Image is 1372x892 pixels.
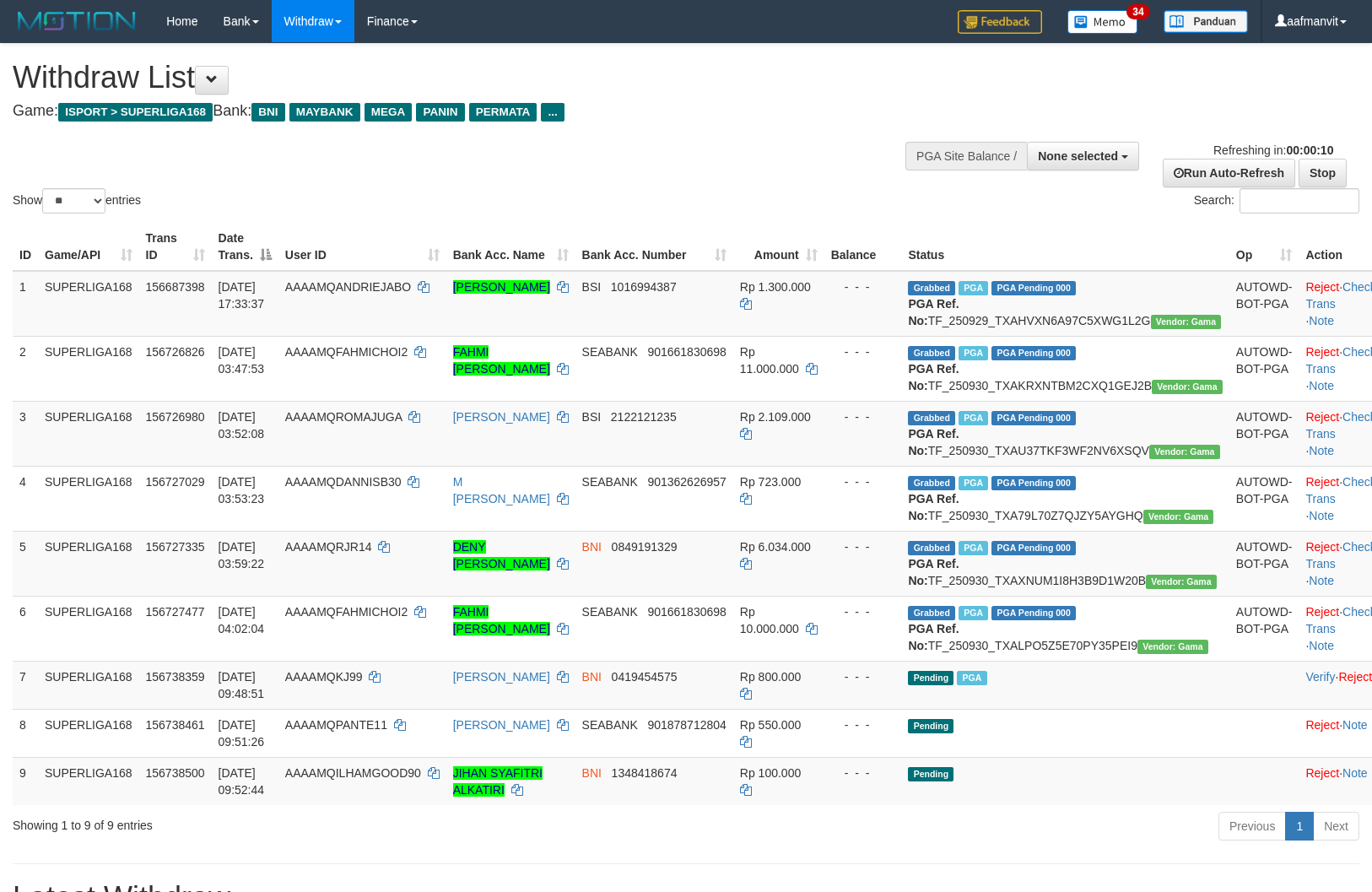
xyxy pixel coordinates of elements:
[285,410,402,424] span: AAAAMQROMAJUGA
[740,410,811,424] span: Rp 2.109.000
[13,757,38,805] td: 9
[285,766,421,780] span: AAAAMQILHAMGOOD90
[1137,640,1208,654] span: Vendor URL: https://trx31.1velocity.biz
[416,103,464,122] span: PANIN
[582,605,638,619] span: SEABANK
[959,541,988,555] span: Marked by aafnonsreyleab
[1143,510,1214,524] span: Vendor URL: https://trx31.1velocity.biz
[908,606,955,620] span: Grabbed
[278,223,446,271] th: User ID: activate to sort column ascending
[219,540,265,570] span: [DATE] 03:59:22
[1229,531,1299,596] td: AUTOWD-BOT-PGA
[13,271,38,337] td: 1
[612,766,678,780] span: Copy 1348418674 to clipboard
[733,223,824,271] th: Amount: activate to sort column ascending
[1305,605,1339,619] a: Reject
[13,596,38,661] td: 6
[959,476,988,490] span: Marked by aafandaneth
[541,103,564,122] span: ...
[959,281,988,295] span: Marked by aafsoycanthlai
[146,410,205,424] span: 156726980
[285,718,387,732] span: AAAAMQPANTE11
[1229,223,1299,271] th: Op: activate to sort column ascending
[146,345,205,359] span: 156726826
[13,103,898,120] h4: Game: Bank:
[289,103,360,122] span: MAYBANK
[13,401,38,466] td: 3
[1305,540,1339,554] a: Reject
[740,345,799,376] span: Rp 11.000.000
[1027,142,1139,170] button: None selected
[285,540,372,554] span: AAAAMQRJR14
[908,719,953,733] span: Pending
[446,223,575,271] th: Bank Acc. Name: activate to sort column ascending
[219,605,265,635] span: [DATE] 04:02:04
[1240,188,1359,214] input: Search:
[1313,812,1359,841] a: Next
[824,223,902,271] th: Balance
[13,810,559,834] div: Showing 1 to 9 of 9 entries
[38,336,139,401] td: SUPERLIGA168
[1126,4,1149,19] span: 34
[38,757,139,805] td: SUPERLIGA168
[908,362,959,392] b: PGA Ref. No:
[13,466,38,531] td: 4
[146,605,205,619] span: 156727477
[647,605,726,619] span: Copy 901661830698 to clipboard
[219,718,265,749] span: [DATE] 09:51:26
[582,670,602,684] span: BNI
[219,280,265,311] span: [DATE] 17:33:37
[38,531,139,596] td: SUPERLIGA168
[991,411,1076,425] span: PGA Pending
[905,142,1027,170] div: PGA Site Balance /
[1285,812,1314,841] a: 1
[1309,379,1334,392] a: Note
[1309,639,1334,652] a: Note
[453,540,550,570] a: DENY [PERSON_NAME]
[13,661,38,709] td: 7
[1309,574,1334,587] a: Note
[38,709,139,757] td: SUPERLIGA168
[908,427,959,457] b: PGA Ref. No:
[13,61,898,95] h1: Withdraw List
[1194,188,1359,214] label: Search:
[647,345,726,359] span: Copy 901661830698 to clipboard
[908,492,959,522] b: PGA Ref. No:
[219,345,265,376] span: [DATE] 03:47:53
[13,8,141,34] img: MOTION_logo.png
[959,346,988,360] span: Marked by aafandaneth
[647,718,726,732] span: Copy 901878712804 to clipboard
[469,103,537,122] span: PERMATA
[146,766,205,780] span: 156738500
[908,476,955,490] span: Grabbed
[38,271,139,337] td: SUPERLIGA168
[58,103,213,122] span: ISPORT > SUPERLIGA168
[582,540,602,554] span: BNI
[908,767,953,781] span: Pending
[453,280,550,294] a: [PERSON_NAME]
[582,766,602,780] span: BNI
[1305,280,1339,294] a: Reject
[740,670,801,684] span: Rp 800.000
[1342,766,1368,780] a: Note
[219,475,265,505] span: [DATE] 03:53:23
[13,531,38,596] td: 5
[1338,670,1372,684] a: Reject
[991,606,1076,620] span: PGA Pending
[251,103,284,122] span: BNI
[13,223,38,271] th: ID
[146,718,205,732] span: 156738461
[1305,410,1339,424] a: Reject
[146,540,205,554] span: 156727335
[1213,143,1333,157] span: Refreshing in:
[831,473,895,490] div: - - -
[1229,466,1299,531] td: AUTOWD-BOT-PGA
[908,622,959,652] b: PGA Ref. No:
[740,540,811,554] span: Rp 6.034.000
[959,411,988,425] span: Marked by aafromsomean
[908,281,955,295] span: Grabbed
[453,718,550,732] a: [PERSON_NAME]
[1229,336,1299,401] td: AUTOWD-BOT-PGA
[831,716,895,733] div: - - -
[582,718,638,732] span: SEABANK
